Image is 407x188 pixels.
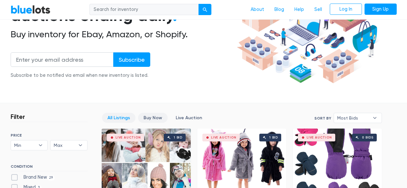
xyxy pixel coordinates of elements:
[138,113,168,123] a: Buy Now
[47,175,55,180] span: 29
[330,4,362,15] a: Log In
[113,52,150,67] input: Subscribe
[11,29,235,40] h2: Buy inventory for Ebay, Amazon, or Shopify.
[211,136,236,139] div: Live Auction
[11,5,51,14] a: BlueLots
[11,133,88,138] h6: PRICE
[170,113,208,123] a: Live Auction
[314,115,331,121] label: Sort By
[116,136,141,139] div: Live Auction
[14,140,35,150] span: Min
[54,140,75,150] span: Max
[11,52,114,67] input: Enter your email address
[102,113,135,123] a: All Listings
[11,164,88,171] h6: CONDITION
[11,174,55,181] label: Brand New
[89,4,199,15] input: Search for inventory
[74,140,87,150] b: ▾
[307,136,332,139] div: Live Auction
[289,4,309,16] a: Help
[368,113,382,123] b: ▾
[309,4,327,16] a: Sell
[337,113,369,123] span: Most Bids
[11,113,25,121] h3: Filter
[269,136,278,139] div: 1 bid
[34,140,47,150] b: ▾
[11,72,150,79] div: Subscribe to be notified via email when new inventory is listed.
[269,4,289,16] a: Blog
[362,136,374,139] div: 0 bids
[365,4,397,15] a: Sign Up
[174,136,182,139] div: 1 bid
[245,4,269,16] a: About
